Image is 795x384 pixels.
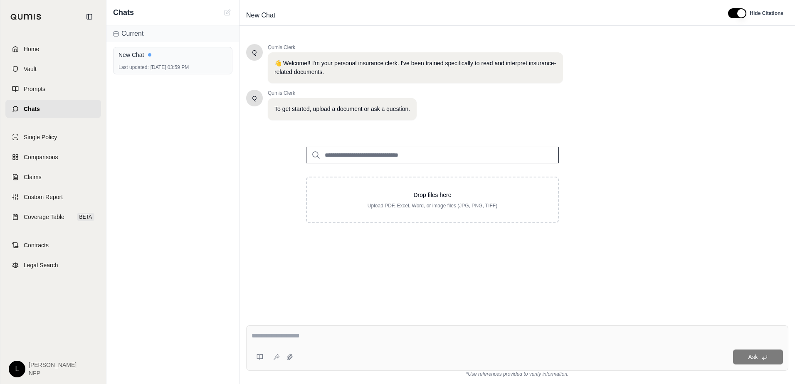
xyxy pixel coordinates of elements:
[733,350,783,364] button: Ask
[320,191,545,199] p: Drop files here
[5,148,101,166] a: Comparisons
[750,10,783,17] span: Hide Citations
[24,261,58,269] span: Legal Search
[24,241,49,249] span: Contracts
[243,9,718,22] div: Edit Title
[24,153,58,161] span: Comparisons
[5,128,101,146] a: Single Policy
[24,85,45,93] span: Prompts
[5,100,101,118] a: Chats
[5,188,101,206] a: Custom Report
[24,65,37,73] span: Vault
[5,208,101,226] a: Coverage TableBETA
[24,105,40,113] span: Chats
[29,361,77,369] span: [PERSON_NAME]
[24,45,39,53] span: Home
[274,59,556,76] p: 👋 Welcome!! I'm your personal insurance clerk. I've been trained specifically to read and interpr...
[246,371,788,377] div: *Use references provided to verify information.
[222,7,232,17] button: New Chat
[5,80,101,98] a: Prompts
[29,369,77,377] span: NFP
[268,90,417,96] span: Qumis Clerk
[252,94,257,102] span: Hello
[83,10,96,23] button: Collapse sidebar
[5,236,101,254] a: Contracts
[24,133,57,141] span: Single Policy
[268,44,563,51] span: Qumis Clerk
[9,361,25,377] div: L
[119,51,227,59] div: New Chat
[5,168,101,186] a: Claims
[748,354,758,360] span: Ask
[119,64,149,71] span: Last updated:
[24,213,64,221] span: Coverage Table
[77,213,94,221] span: BETA
[24,173,42,181] span: Claims
[119,64,227,71] div: [DATE] 03:59 PM
[252,48,257,57] span: Hello
[24,193,63,201] span: Custom Report
[5,40,101,58] a: Home
[10,14,42,20] img: Qumis Logo
[106,25,239,42] div: Current
[243,9,279,22] span: New Chat
[5,256,101,274] a: Legal Search
[274,105,410,113] p: To get started, upload a document or ask a question.
[320,202,545,209] p: Upload PDF, Excel, Word, or image files (JPG, PNG, TIFF)
[5,60,101,78] a: Vault
[113,7,134,18] span: Chats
